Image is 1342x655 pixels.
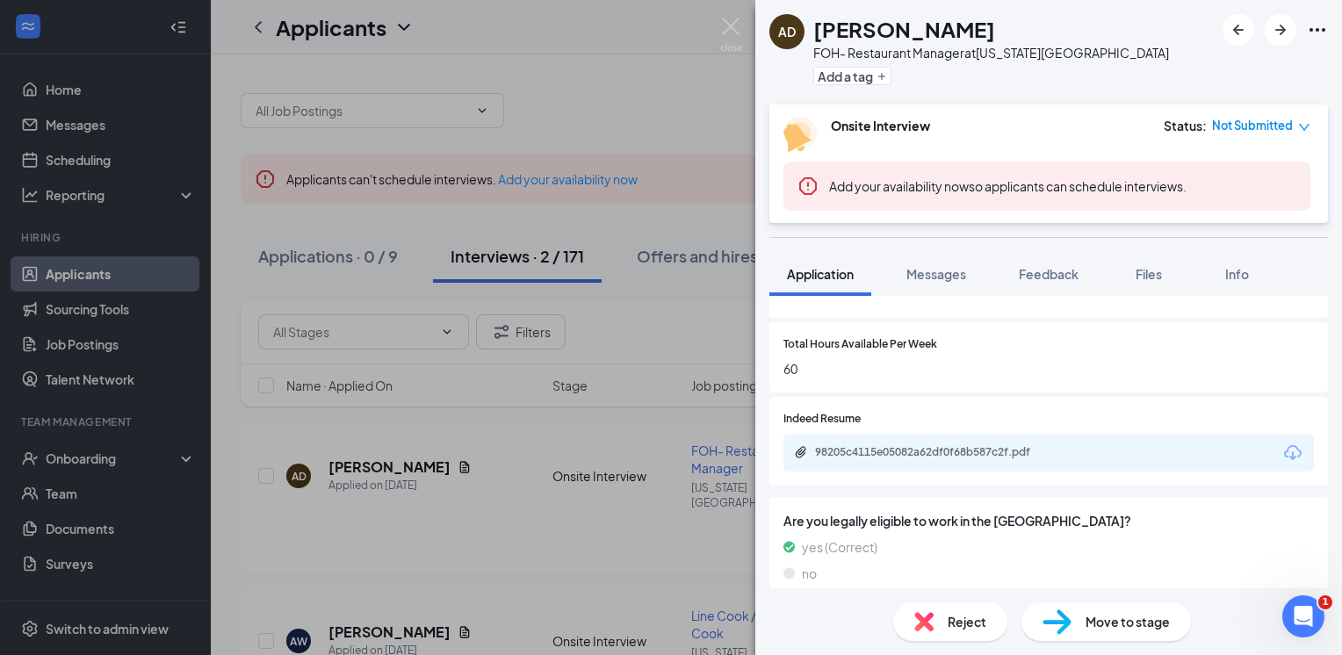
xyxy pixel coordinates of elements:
[1298,121,1310,133] span: down
[1228,19,1249,40] svg: ArrowLeftNew
[783,511,1314,530] span: Are you legally eligible to work in the [GEOGRAPHIC_DATA]?
[1086,612,1170,631] span: Move to stage
[802,564,817,583] span: no
[802,537,877,557] span: yes (Correct)
[1318,595,1332,609] span: 1
[1225,266,1249,282] span: Info
[813,14,995,44] h1: [PERSON_NAME]
[1307,19,1328,40] svg: Ellipses
[813,44,1169,61] div: FOH- Restaurant Manager at [US_STATE][GEOGRAPHIC_DATA]
[1212,117,1293,134] span: Not Submitted
[778,23,796,40] div: AD
[829,177,969,195] button: Add your availability now
[783,336,937,353] span: Total Hours Available Per Week
[794,445,1079,462] a: Paperclip98205c4115e05082a62df0f68b587c2f.pdf
[1136,266,1162,282] span: Files
[815,445,1061,459] div: 98205c4115e05082a62df0f68b587c2f.pdf
[787,266,854,282] span: Application
[1282,595,1324,637] iframe: Intercom live chat
[829,178,1187,194] span: so applicants can schedule interviews.
[797,176,819,197] svg: Error
[1265,14,1296,46] button: ArrowRight
[948,612,986,631] span: Reject
[813,67,891,85] button: PlusAdd a tag
[1019,266,1079,282] span: Feedback
[1282,443,1303,464] svg: Download
[794,445,808,459] svg: Paperclip
[906,266,966,282] span: Messages
[877,71,887,82] svg: Plus
[1270,19,1291,40] svg: ArrowRight
[783,411,861,428] span: Indeed Resume
[831,118,930,133] b: Onsite Interview
[783,359,1314,378] span: 60
[1223,14,1254,46] button: ArrowLeftNew
[1164,117,1207,134] div: Status :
